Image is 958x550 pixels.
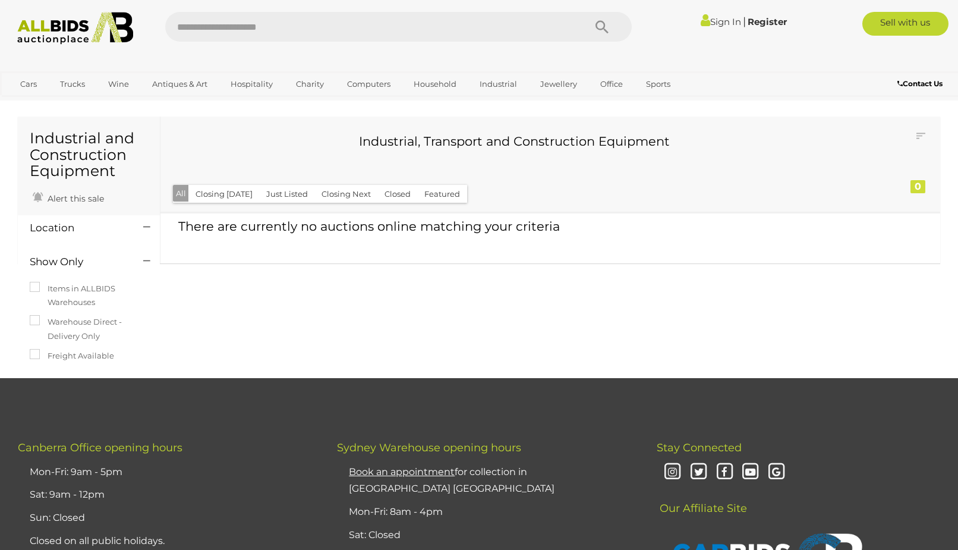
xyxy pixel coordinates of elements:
button: Search [572,12,632,42]
button: Closed [377,185,418,203]
b: Contact Us [897,79,943,88]
div: 0 [910,180,925,193]
a: Hospitality [223,74,281,94]
a: Contact Us [897,77,946,90]
a: Computers [339,74,398,94]
a: Household [406,74,464,94]
u: Book an appointment [349,466,455,477]
label: Freight Available [30,349,114,363]
span: | [743,15,746,28]
a: Sign In [701,16,741,27]
li: Sun: Closed [27,507,307,530]
a: Wine [100,74,137,94]
h1: Industrial and Construction Equipment [30,130,148,180]
i: Youtube [740,462,761,483]
li: Sat: 9am - 12pm [27,483,307,507]
a: Register [748,16,787,27]
a: Sell with us [862,12,948,36]
li: Mon-Fri: 9am - 5pm [27,461,307,484]
a: Alert this sale [30,188,107,206]
a: Sports [638,74,678,94]
a: Book an appointmentfor collection in [GEOGRAPHIC_DATA] [GEOGRAPHIC_DATA] [349,466,554,495]
a: Charity [288,74,332,94]
a: Trucks [52,74,93,94]
i: Twitter [688,462,709,483]
i: Facebook [714,462,735,483]
i: Instagram [663,462,683,483]
button: Just Listed [259,185,315,203]
span: There are currently no auctions online matching your criteria [178,219,560,234]
a: [GEOGRAPHIC_DATA] [12,94,112,114]
h3: Industrial, Transport and Construction Equipment [181,134,847,148]
h4: Location [30,222,125,234]
label: Items in ALLBIDS Warehouses [30,282,148,310]
button: Closing Next [314,185,378,203]
img: Allbids.com.au [11,12,140,45]
li: Mon-Fri: 8am - 4pm [346,501,626,524]
a: Industrial [472,74,525,94]
a: Cars [12,74,45,94]
span: Sydney Warehouse opening hours [337,441,521,454]
span: Our Affiliate Site [657,484,747,515]
label: Warehouse Direct - Delivery Only [30,315,148,343]
a: Antiques & Art [144,74,215,94]
button: Featured [417,185,467,203]
i: Google [766,462,787,483]
span: Canberra Office opening hours [18,441,182,454]
li: Sat: Closed [346,524,626,547]
button: Closing [DATE] [188,185,260,203]
a: Jewellery [532,74,585,94]
span: Stay Connected [657,441,742,454]
span: Alert this sale [45,193,104,204]
a: Office [593,74,631,94]
h4: Show Only [30,256,125,268]
button: All [173,185,189,202]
